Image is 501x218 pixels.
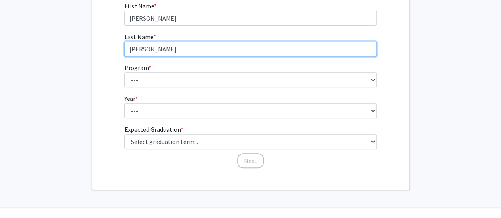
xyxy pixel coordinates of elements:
button: Next [237,153,264,168]
label: Program [124,63,151,72]
label: Year [124,94,138,103]
label: Expected Graduation [124,125,183,134]
span: Last Name [124,33,153,41]
span: First Name [124,2,154,10]
iframe: Chat [6,182,34,212]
